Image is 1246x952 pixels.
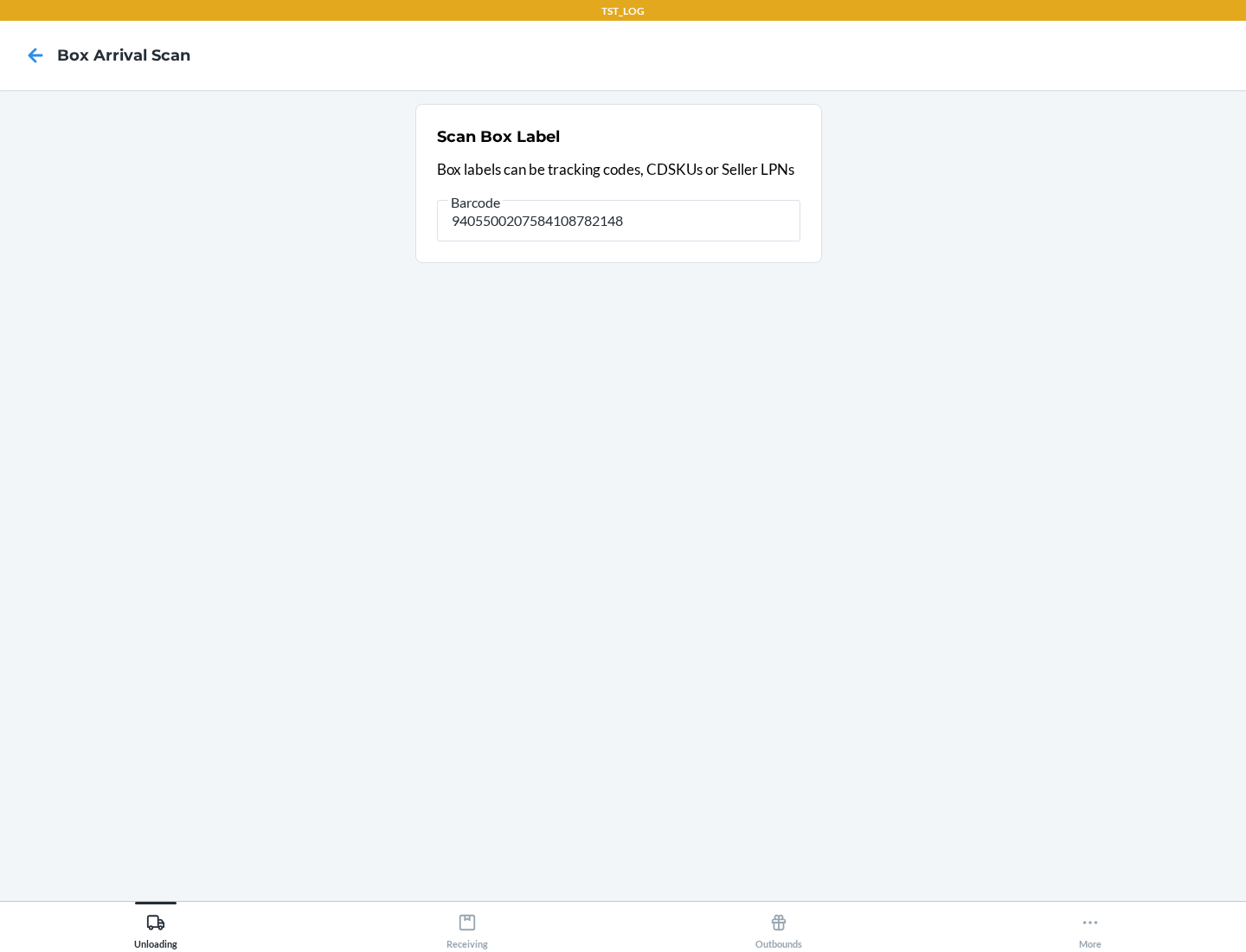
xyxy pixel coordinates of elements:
[934,902,1246,949] button: More
[623,902,934,949] button: Outbounds
[57,44,190,67] h4: Box Arrival Scan
[134,906,177,949] div: Unloading
[311,902,623,949] button: Receiving
[448,194,503,211] span: Barcode
[437,125,560,148] h2: Scan Box Label
[755,906,802,949] div: Outbounds
[437,200,800,241] input: Barcode
[601,3,645,19] p: TST_LOG
[1079,906,1101,949] div: More
[446,906,488,949] div: Receiving
[437,158,800,181] p: Box labels can be tracking codes, CDSKUs or Seller LPNs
